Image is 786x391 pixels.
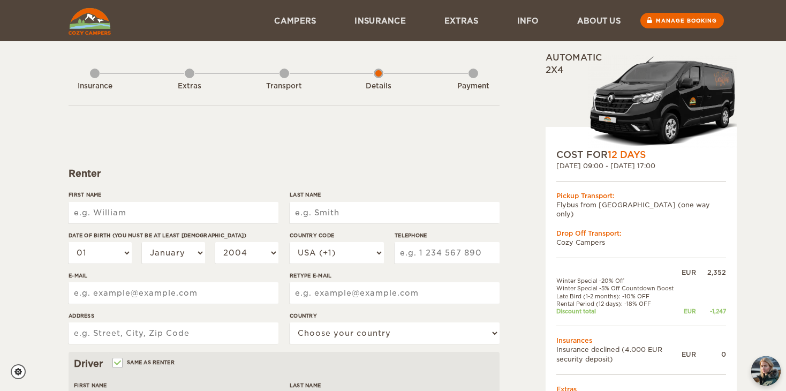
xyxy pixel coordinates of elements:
td: Flybus from [GEOGRAPHIC_DATA] (one way only) [556,200,726,219]
div: EUR [682,307,696,315]
div: Driver [74,357,494,370]
div: [DATE] 09:00 - [DATE] 17:00 [556,161,726,170]
td: Cozy Campers [556,238,726,247]
label: E-mail [69,272,278,280]
label: Retype E-mail [290,272,500,280]
label: Address [69,312,278,320]
div: Details [349,81,408,92]
input: e.g. example@example.com [69,282,278,304]
label: Last Name [290,381,494,389]
td: Late Bird (1-2 months): -10% OFF [556,292,682,300]
a: Cookie settings [11,364,33,379]
div: Insurance [65,81,124,92]
label: Country [290,312,500,320]
div: Pickup Transport: [556,191,726,200]
img: Freyja at Cozy Campers [751,356,781,386]
div: 2,352 [696,268,726,277]
div: Drop Off Transport: [556,229,726,238]
label: Last Name [290,191,500,199]
div: Renter [69,167,500,180]
input: Same as renter [114,360,120,367]
div: -1,247 [696,307,726,315]
button: chat-button [751,356,781,386]
label: First Name [74,381,278,389]
label: Date of birth (You must be at least [DEMOGRAPHIC_DATA]) [69,231,278,239]
input: e.g. 1 234 567 890 [395,242,500,264]
td: Winter Special -5% Off Countdown Boost [556,284,682,292]
div: COST FOR [556,148,726,161]
img: Cozy Campers [69,8,111,35]
input: e.g. Smith [290,202,500,223]
td: Discount total [556,307,682,315]
label: Country Code [290,231,384,239]
a: Manage booking [640,13,724,28]
div: Extras [160,81,219,92]
div: Transport [255,81,314,92]
div: EUR [682,268,696,277]
label: Telephone [395,231,500,239]
span: 12 Days [608,149,646,160]
div: EUR [682,350,696,359]
td: Winter Special -20% Off [556,277,682,284]
td: Insurances [556,336,726,345]
td: Rental Period (12 days): -18% OFF [556,300,682,307]
input: e.g. example@example.com [290,282,500,304]
input: e.g. William [69,202,278,223]
label: First Name [69,191,278,199]
td: Insurance declined (4.000 EUR security deposit) [556,345,682,363]
label: Same as renter [114,357,175,367]
input: e.g. Street, City, Zip Code [69,322,278,344]
div: Payment [444,81,503,92]
div: 0 [696,350,726,359]
img: Stuttur-m-c-logo-2.png [588,55,737,148]
div: Automatic 2x4 [546,52,737,148]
